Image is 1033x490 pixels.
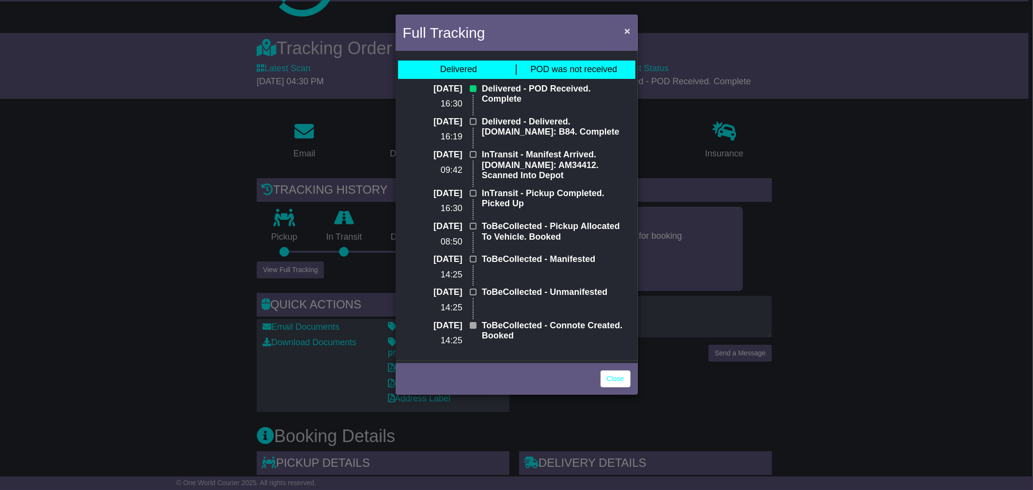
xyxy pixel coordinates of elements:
p: [DATE] [403,150,463,160]
p: 14:25 [403,336,463,346]
button: Close [619,21,635,41]
h4: Full Tracking [403,22,485,44]
span: POD was not received [530,64,617,74]
p: 14:25 [403,303,463,313]
p: ToBeCollected - Unmanifested [482,287,631,298]
p: ToBeCollected - Manifested [482,254,631,265]
p: 16:19 [403,132,463,142]
p: 09:42 [403,165,463,176]
p: Delivered - Delivered. [DOMAIN_NAME]: B84. Complete [482,117,631,138]
p: 16:30 [403,203,463,214]
p: [DATE] [403,287,463,298]
p: InTransit - Manifest Arrived. [DOMAIN_NAME]: AM34412. Scanned Into Depot [482,150,631,181]
p: [DATE] [403,321,463,331]
p: ToBeCollected - Pickup Allocated To Vehicle. Booked [482,221,631,242]
p: [DATE] [403,117,463,127]
p: [DATE] [403,188,463,199]
p: 08:50 [403,237,463,247]
a: Close [601,370,631,387]
span: × [624,25,630,36]
p: InTransit - Pickup Completed. Picked Up [482,188,631,209]
p: [DATE] [403,254,463,265]
p: ToBeCollected - Connote Created. Booked [482,321,631,341]
p: 16:30 [403,99,463,109]
p: 14:25 [403,270,463,280]
p: [DATE] [403,221,463,232]
p: [DATE] [403,84,463,94]
p: Delivered - POD Received. Complete [482,84,631,105]
div: Delivered [440,64,477,75]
